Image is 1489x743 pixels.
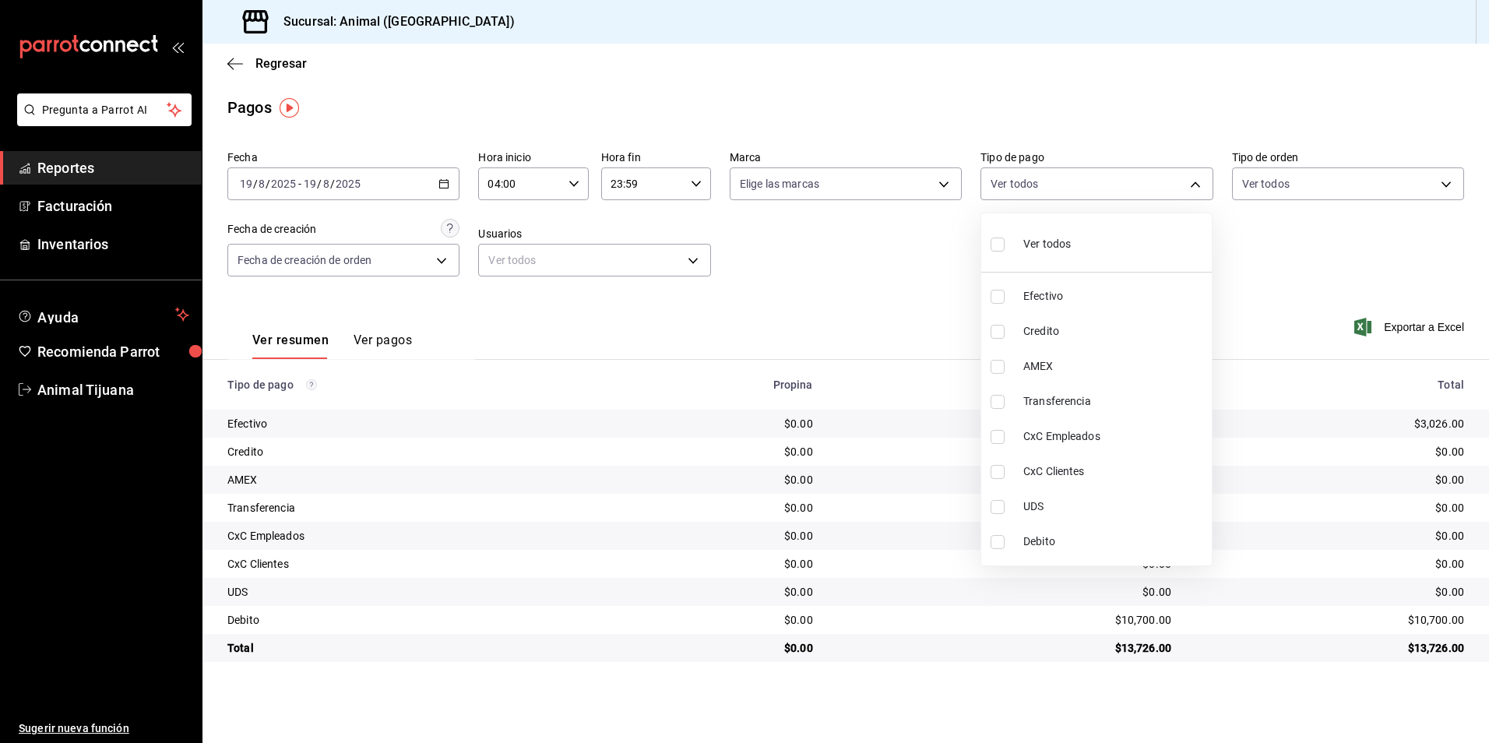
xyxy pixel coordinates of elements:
span: CxC Clientes [1023,463,1206,480]
span: CxC Empleados [1023,428,1206,445]
span: Credito [1023,323,1206,340]
span: Transferencia [1023,393,1206,410]
span: Ver todos [1023,236,1071,252]
span: Efectivo [1023,288,1206,305]
span: UDS [1023,498,1206,515]
img: Tooltip marker [280,98,299,118]
span: Debito [1023,533,1206,550]
span: AMEX [1023,358,1206,375]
